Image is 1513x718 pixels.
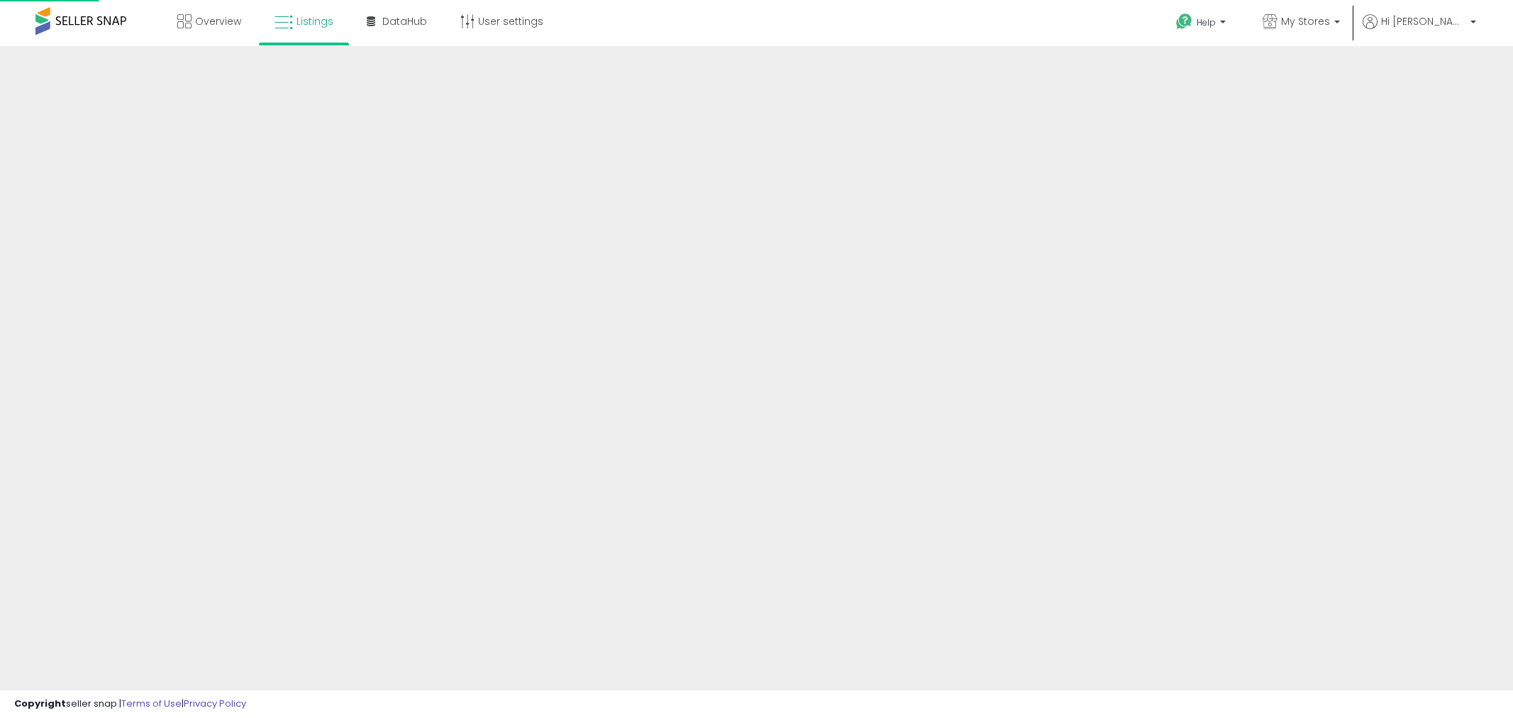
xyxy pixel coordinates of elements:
[1381,14,1466,28] span: Hi [PERSON_NAME]
[1165,2,1240,46] a: Help
[296,14,333,28] span: Listings
[1281,14,1330,28] span: My Stores
[1363,14,1476,46] a: Hi [PERSON_NAME]
[1175,13,1193,31] i: Get Help
[1197,16,1216,28] span: Help
[382,14,427,28] span: DataHub
[195,14,241,28] span: Overview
